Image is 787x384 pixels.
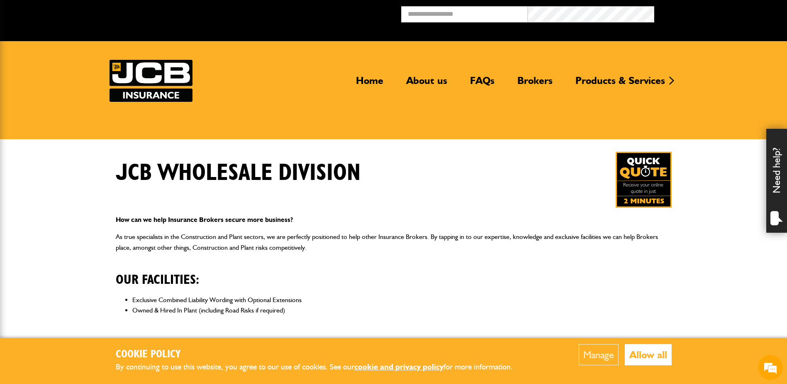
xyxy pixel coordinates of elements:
[654,6,781,19] button: Broker Login
[110,60,192,102] a: JCB Insurance Services
[354,362,443,372] a: cookie and privacy policy
[616,152,672,208] img: Quick Quote
[116,159,361,187] h1: JCB Wholesale Division
[464,74,501,94] a: FAQs
[116,231,672,253] p: As true specialists in the Construction and Plant sectors, we are perfectly positioned to help ot...
[116,348,526,361] h2: Cookie Policy
[116,259,672,288] h2: Our facilities:
[569,74,671,94] a: Products & Services
[616,152,672,208] a: Get your insurance quote in just 2-minutes
[116,361,526,374] p: By continuing to use this website, you agree to our use of cookies. See our for more information.
[116,214,672,225] p: How can we help Insurance Brokers secure more business?
[116,322,672,351] h2: In addition to competitive premiums we also offer:
[110,60,192,102] img: JCB Insurance Services logo
[511,74,559,94] a: Brokers
[350,74,390,94] a: Home
[132,295,672,305] li: Exclusive Combined Liability Wording with Optional Extensions
[625,344,672,365] button: Allow all
[766,129,787,233] div: Need help?
[400,74,453,94] a: About us
[579,344,619,365] button: Manage
[132,305,672,316] li: Owned & Hired In Plant (including Road Risks if required)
